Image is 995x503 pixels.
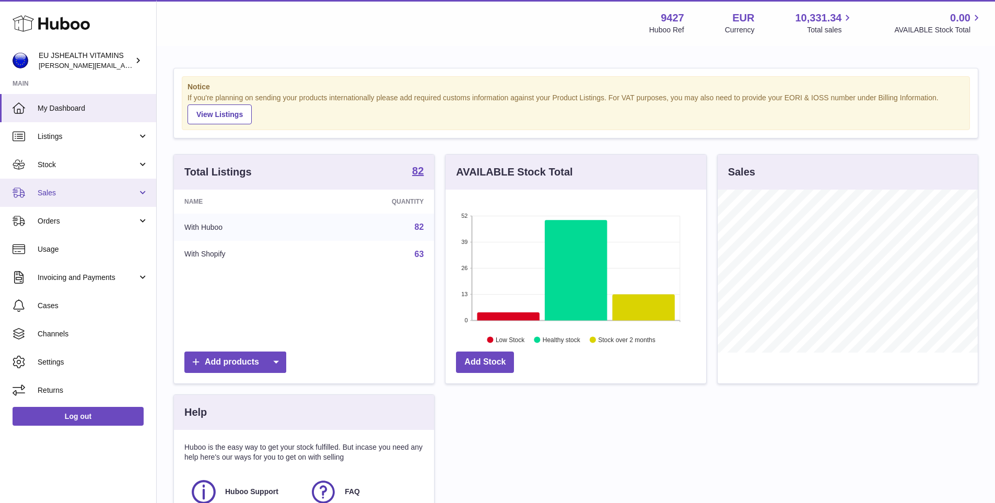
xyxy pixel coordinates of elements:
text: 13 [462,291,468,297]
span: Channels [38,329,148,339]
a: 0.00 AVAILABLE Stock Total [894,11,982,35]
td: With Shopify [174,241,314,268]
a: View Listings [188,104,252,124]
span: Settings [38,357,148,367]
span: Orders [38,216,137,226]
span: FAQ [345,487,360,497]
a: 82 [412,166,424,178]
span: Total sales [807,25,853,35]
text: 39 [462,239,468,245]
text: Stock over 2 months [599,336,655,343]
span: [PERSON_NAME][EMAIL_ADDRESS][DOMAIN_NAME] [39,61,209,69]
span: 0.00 [950,11,970,25]
th: Name [174,190,314,214]
a: 82 [415,223,424,231]
h3: Help [184,405,207,419]
span: 10,331.34 [795,11,841,25]
span: Usage [38,244,148,254]
text: 26 [462,265,468,271]
div: If you're planning on sending your products internationally please add required customs informati... [188,93,964,124]
span: Returns [38,385,148,395]
div: Huboo Ref [649,25,684,35]
span: Sales [38,188,137,198]
text: Healthy stock [543,336,581,343]
a: Add Stock [456,352,514,373]
a: Add products [184,352,286,373]
h3: Total Listings [184,165,252,179]
div: EU JSHEALTH VITAMINS [39,51,133,71]
strong: 9427 [661,11,684,25]
text: 52 [462,213,468,219]
a: Log out [13,407,144,426]
span: Cases [38,301,148,311]
img: laura@jessicasepel.com [13,53,28,68]
h3: AVAILABLE Stock Total [456,165,572,179]
span: Stock [38,160,137,170]
h3: Sales [728,165,755,179]
strong: 82 [412,166,424,176]
div: Currency [725,25,755,35]
a: 63 [415,250,424,259]
td: With Huboo [174,214,314,241]
text: Low Stock [496,336,525,343]
span: Invoicing and Payments [38,273,137,283]
span: Listings [38,132,137,142]
p: Huboo is the easy way to get your stock fulfilled. But incase you need any help here's our ways f... [184,442,424,462]
text: 0 [465,317,468,323]
a: 10,331.34 Total sales [795,11,853,35]
strong: Notice [188,82,964,92]
th: Quantity [314,190,435,214]
strong: EUR [732,11,754,25]
span: AVAILABLE Stock Total [894,25,982,35]
span: My Dashboard [38,103,148,113]
span: Huboo Support [225,487,278,497]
